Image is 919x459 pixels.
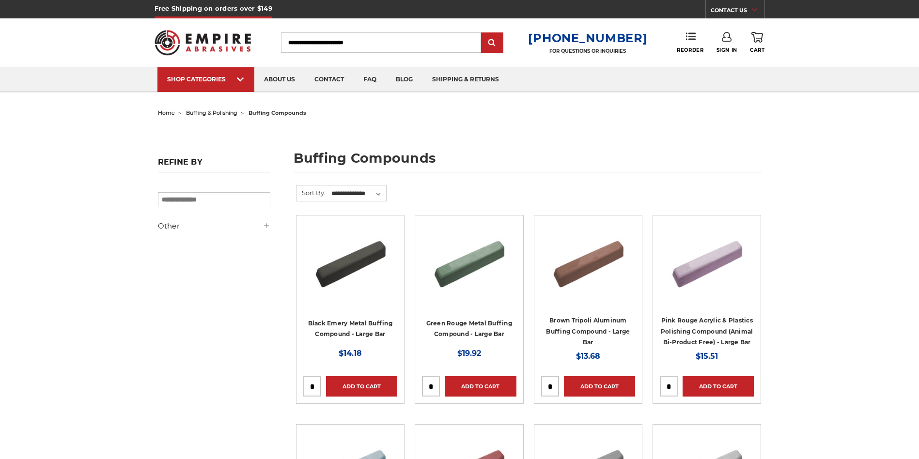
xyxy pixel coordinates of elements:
[683,376,754,397] a: Add to Cart
[528,48,647,54] p: FOR QUESTIONS OR INQUIRIES
[696,352,718,361] span: $15.51
[354,67,386,92] a: faq
[186,109,237,116] a: buffing & polishing
[528,31,647,45] a: [PHONE_NUMBER]
[158,157,270,172] h5: Refine by
[422,67,509,92] a: shipping & returns
[717,47,737,53] span: Sign In
[303,222,397,316] a: Black Stainless Steel Buffing Compound
[422,222,516,316] a: Green Rouge Aluminum Buffing Compound
[661,317,753,346] a: Pink Rouge Acrylic & Plastics Polishing Compound (Animal Bi-Product Free) - Large Bar
[457,349,481,358] span: $19.92
[296,185,326,200] label: Sort By:
[673,251,740,271] a: Quick view
[576,352,600,361] span: $13.68
[294,152,762,172] h1: buffing compounds
[677,47,703,53] span: Reorder
[330,186,386,201] select: Sort By:
[660,222,754,316] a: Pink Plastic Polishing Compound
[750,47,764,53] span: Cart
[167,76,245,83] div: SHOP CATEGORIES
[430,222,508,300] img: Green Rouge Aluminum Buffing Compound
[750,32,764,53] a: Cart
[386,67,422,92] a: blog
[326,376,397,397] a: Add to Cart
[308,320,392,338] a: Black Emery Metal Buffing Compound - Large Bar
[549,222,627,300] img: Brown Tripoli Aluminum Buffing Compound
[254,67,305,92] a: about us
[158,109,175,116] a: home
[711,5,764,18] a: CONTACT US
[155,24,251,61] img: Empire Abrasives
[564,376,635,397] a: Add to Cart
[436,251,502,271] a: Quick view
[305,67,354,92] a: contact
[158,220,270,232] h5: Other
[546,317,630,346] a: Brown Tripoli Aluminum Buffing Compound - Large Bar
[426,320,512,338] a: Green Rouge Metal Buffing Compound - Large Bar
[249,109,306,116] span: buffing compounds
[317,251,384,271] a: Quick view
[668,222,746,300] img: Pink Plastic Polishing Compound
[483,33,502,53] input: Submit
[312,222,389,300] img: Black Stainless Steel Buffing Compound
[541,222,635,316] a: Brown Tripoli Aluminum Buffing Compound
[339,349,362,358] span: $14.18
[555,251,622,271] a: Quick view
[445,376,516,397] a: Add to Cart
[677,32,703,53] a: Reorder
